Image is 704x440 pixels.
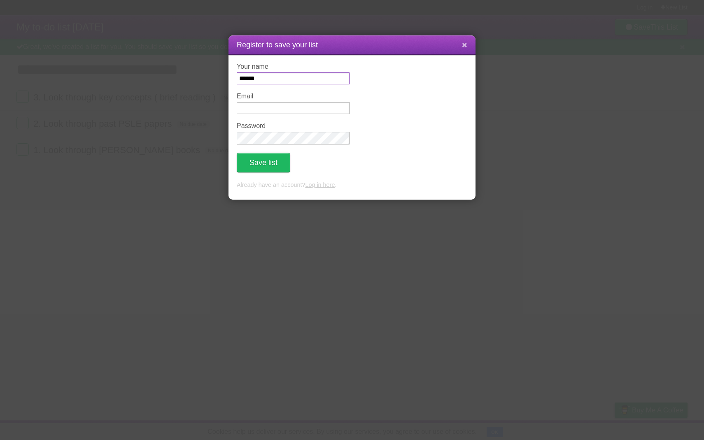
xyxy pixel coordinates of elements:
[237,122,350,130] label: Password
[237,153,290,172] button: Save list
[305,182,335,188] a: Log in here
[237,181,467,190] p: Already have an account? .
[237,63,350,70] label: Your name
[237,93,350,100] label: Email
[237,40,467,51] h1: Register to save your list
